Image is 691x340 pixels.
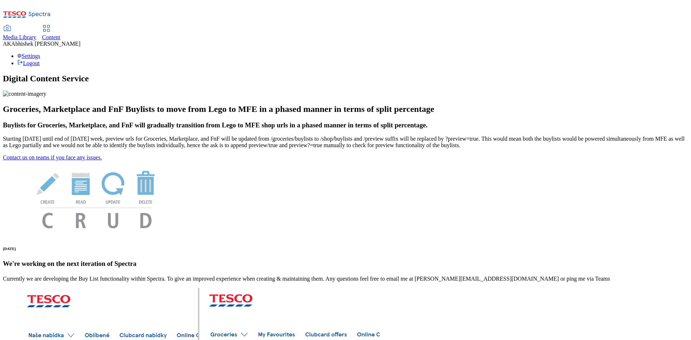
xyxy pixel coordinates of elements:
[17,53,40,59] a: Settings
[3,41,11,47] span: AK
[3,260,688,268] h3: We're working on the next iteration of Spectra
[11,41,80,47] span: Abhishek [PERSON_NAME]
[42,34,60,40] span: Content
[3,121,688,129] h3: Buylists for Groceries, Marketplace, and FnF will gradually transition from Lego to MFE shop urls...
[3,136,688,149] p: Starting [DATE] until end of [DATE] week, preview urls for Groceries, Marketplace, and FnF will b...
[3,91,46,97] img: content-imagery
[3,34,36,40] span: Media Library
[3,26,36,41] a: Media Library
[42,26,60,41] a: Content
[3,246,688,251] h6: [DATE]
[3,276,688,282] p: Currently we are developing the Buy List functionality within Spectra. To give an improved experi...
[3,74,688,83] h1: Digital Content Service
[17,60,40,66] a: Logout
[3,104,688,114] h2: Groceries, Marketplace and FnF Buylists to move from Lego to MFE in a phased manner in terms of s...
[3,161,190,236] img: News Image
[3,154,102,160] a: Contact us on teams if you face any issues.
